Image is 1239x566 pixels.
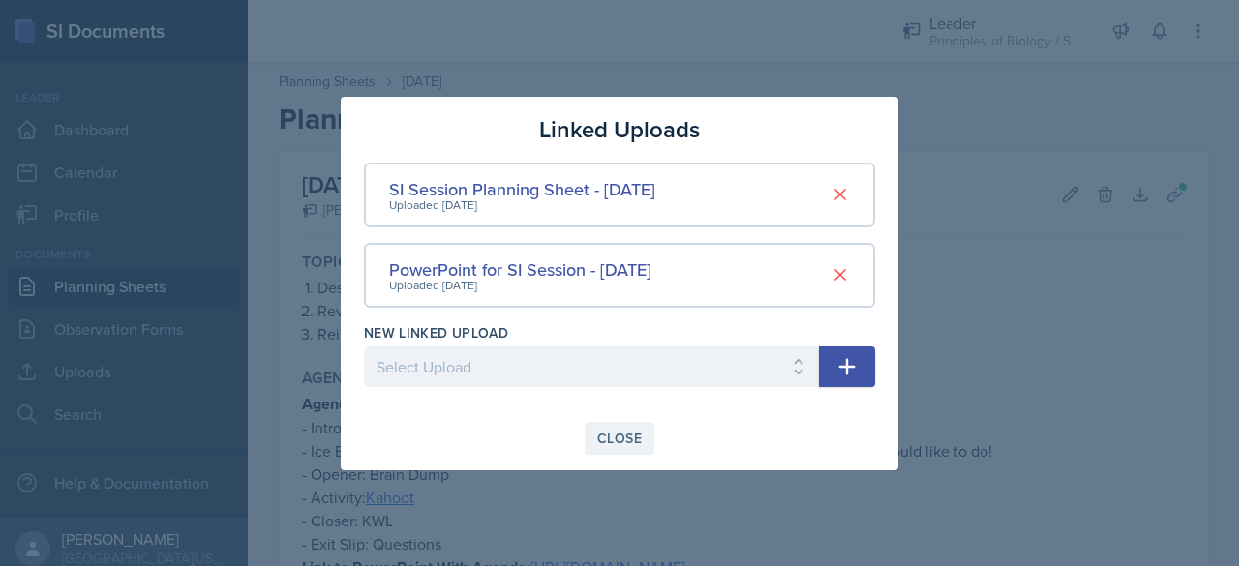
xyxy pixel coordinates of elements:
div: PowerPoint for SI Session - [DATE] [389,256,651,283]
label: New Linked Upload [364,323,508,343]
div: Uploaded [DATE] [389,277,651,294]
div: Uploaded [DATE] [389,196,655,214]
h3: Linked Uploads [539,112,700,147]
button: Close [585,422,654,455]
div: Close [597,431,642,446]
div: SI Session Planning Sheet - [DATE] [389,176,655,202]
